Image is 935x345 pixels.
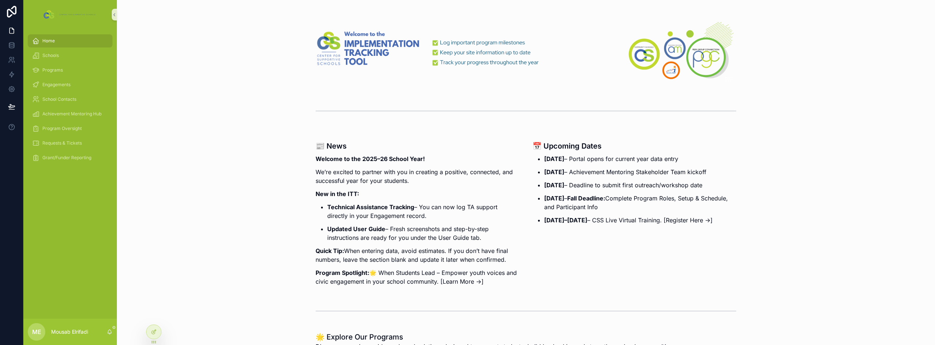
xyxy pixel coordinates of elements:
[28,34,112,47] a: Home
[28,151,112,164] a: Grant/Funder Reporting
[544,181,736,189] p: – Deadline to submit first outreach/workshop date
[42,38,55,44] span: Home
[42,155,91,161] span: Grant/Funder Reporting
[28,137,112,150] a: Requests & Tickets
[544,194,736,211] p: – Complete Program Roles, Setup & Schedule, and Participant Info
[32,327,41,336] span: ME
[544,168,564,176] strong: [DATE]
[42,53,59,58] span: Schools
[42,82,70,88] span: Engagements
[28,78,112,91] a: Engagements
[316,268,519,286] p: 🌟 When Students Lead – Empower youth voices and civic engagement in your school community. [Learn...
[544,195,564,202] strong: [DATE]
[327,203,414,211] strong: Technical Assistance Tracking
[544,168,736,176] p: – Achievement Mentoring Stakeholder Team kickoff
[316,155,425,162] strong: Welcome to the 2025–26 School Year!
[28,49,112,62] a: Schools
[327,203,519,220] p: – You can now log TA support directly in your Engagement record.
[42,9,98,20] img: App logo
[316,246,519,264] p: When entering data, avoid estimates. If you don’t have final numbers, leave the section blank and...
[316,269,369,276] strong: Program Spotlight:
[316,141,519,152] h3: 📰 News
[327,225,385,233] strong: Updated User Guide
[544,155,564,162] strong: [DATE]
[316,190,359,198] strong: New in the ITT:
[42,140,82,146] span: Requests & Tickets
[42,111,102,117] span: Achievement Mentoring Hub
[28,64,112,77] a: Programs
[316,247,344,254] strong: Quick Tip:
[544,216,587,224] strong: [DATE]–[DATE]
[42,126,82,131] span: Program Oversight
[316,18,736,81] img: 33327-ITT-Banner-Noloco-(4).png
[533,141,736,152] h3: 📅 Upcoming Dates
[544,154,736,163] p: – Portal opens for current year data entry
[28,107,112,120] a: Achievement Mentoring Hub
[316,332,674,342] h1: 🌟 Explore Our Programs
[567,195,605,202] strong: Fall Deadline:
[28,122,112,135] a: Program Oversight
[51,328,88,336] p: Mousab Elrifadi
[316,168,519,185] p: We’re excited to partner with you in creating a positive, connected, and successful year for your...
[544,181,564,189] strong: [DATE]
[42,96,76,102] span: School Contacts
[23,29,117,174] div: scrollable content
[544,216,736,225] p: – CSS Live Virtual Training. [Register Here →]
[327,225,519,242] p: – Fresh screenshots and step-by-step instructions are ready for you under the User Guide tab.
[28,93,112,106] a: School Contacts
[42,67,63,73] span: Programs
